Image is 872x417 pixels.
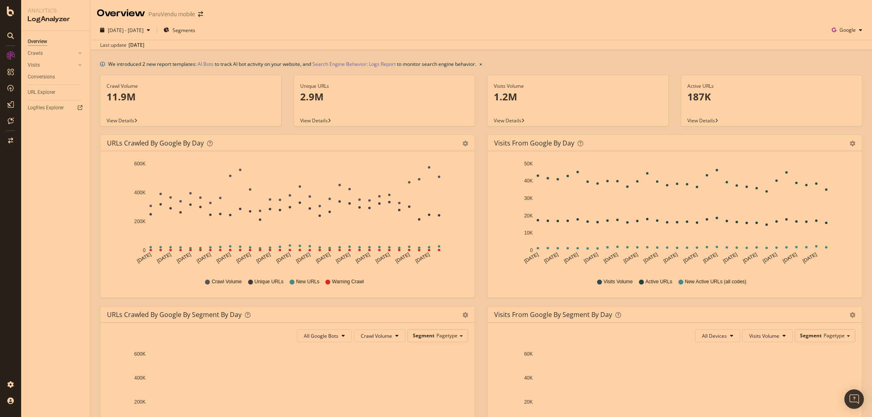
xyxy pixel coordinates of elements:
button: All Google Bots [297,329,352,342]
div: Last update [100,41,144,49]
a: Overview [28,37,84,46]
text: [DATE] [295,252,312,264]
text: [DATE] [583,252,599,264]
text: [DATE] [523,252,539,264]
text: [DATE] [355,252,371,264]
text: [DATE] [603,252,619,264]
div: Logfiles Explorer [28,104,64,112]
button: close banner [477,58,484,70]
text: 600K [134,351,146,357]
div: URLs Crawled by Google By Segment By Day [107,311,242,319]
div: URL Explorer [28,88,55,97]
span: Visits Volume [604,278,633,285]
text: 0 [143,248,146,253]
text: [DATE] [702,252,718,264]
text: [DATE] [643,252,659,264]
span: Visits Volume [749,332,779,339]
div: Conversions [28,73,55,81]
text: [DATE] [762,252,778,264]
button: Crawl Volume [354,329,405,342]
div: Visits from Google by day [494,139,574,147]
text: [DATE] [782,252,798,264]
svg: A chart. [494,158,855,271]
div: ParuVendu mobile [148,10,195,18]
text: [DATE] [563,252,579,264]
text: 10K [524,230,533,236]
span: View Details [300,117,328,124]
text: 30K [524,195,533,201]
div: info banner [100,60,862,68]
span: Crawl Volume [211,278,242,285]
text: [DATE] [722,252,738,264]
span: Pagetype [436,332,458,339]
span: Segments [172,27,195,34]
span: New URLs [296,278,319,285]
text: 0 [530,248,533,253]
span: Segment [800,332,822,339]
div: Crawls [28,49,43,58]
span: View Details [107,117,134,124]
text: [DATE] [742,252,758,264]
span: All Devices [702,332,727,339]
text: [DATE] [802,252,818,264]
div: Crawl Volume [107,83,275,90]
text: 40K [524,375,533,381]
span: All Google Bots [304,332,338,339]
span: Crawl Volume [361,332,392,339]
span: New Active URLs (all codes) [685,278,746,285]
div: LogAnalyzer [28,15,83,24]
text: [DATE] [414,252,431,264]
a: URL Explorer [28,88,84,97]
text: [DATE] [682,252,699,264]
text: [DATE] [623,252,639,264]
span: View Details [687,117,715,124]
p: 187K [687,90,856,104]
a: AI Bots [198,60,214,68]
a: Crawls [28,49,76,58]
span: Active URLs [645,278,672,285]
span: Unique URLs [255,278,283,285]
div: Unique URLs [300,83,469,90]
div: A chart. [107,158,468,271]
div: URLs Crawled by Google by day [107,139,204,147]
a: Search Engine Behavior: Logs Report [312,60,396,68]
text: [DATE] [196,252,212,264]
text: [DATE] [156,252,172,264]
text: [DATE] [176,252,192,264]
button: Segments [160,24,198,37]
div: arrow-right-arrow-left [198,11,203,17]
text: [DATE] [395,252,411,264]
div: gear [850,141,855,146]
span: View Details [494,117,521,124]
span: Segment [413,332,434,339]
text: 600K [134,161,146,167]
div: Visits Volume [494,83,662,90]
a: Conversions [28,73,84,81]
div: Visits [28,61,40,69]
div: gear [462,312,468,318]
text: [DATE] [315,252,331,264]
text: 40K [524,178,533,184]
a: Visits [28,61,76,69]
p: 1.2M [494,90,662,104]
text: 60K [524,351,533,357]
div: Analytics [28,7,83,15]
div: We introduced 2 new report templates: to track AI bot activity on your website, and to monitor se... [108,60,476,68]
text: 200K [134,400,146,405]
span: Pagetype [824,332,845,339]
button: Visits Volume [742,329,793,342]
text: 50K [524,161,533,167]
div: gear [462,141,468,146]
text: [DATE] [235,252,252,264]
div: [DATE] [129,41,144,49]
span: Warning Crawl [332,278,364,285]
span: Google [839,26,856,33]
text: 20K [524,400,533,405]
text: [DATE] [543,252,559,264]
text: 200K [134,219,146,224]
span: [DATE] - [DATE] [108,27,144,34]
button: [DATE] - [DATE] [97,24,153,37]
text: 20K [524,213,533,219]
text: [DATE] [335,252,351,264]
